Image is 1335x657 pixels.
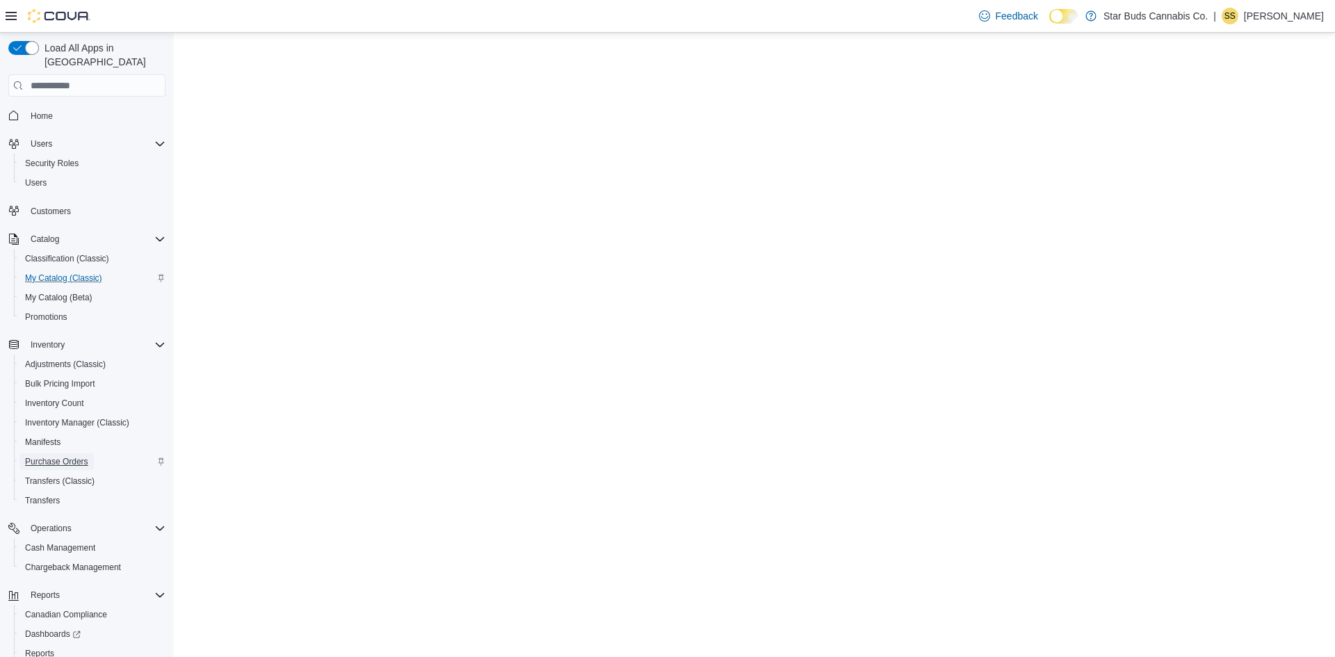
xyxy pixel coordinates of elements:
span: Canadian Compliance [25,609,107,620]
a: Dashboards [14,624,171,644]
span: Classification (Classic) [25,253,109,264]
button: Operations [25,520,77,537]
button: Users [25,136,58,152]
span: Load All Apps in [GEOGRAPHIC_DATA] [39,41,165,69]
button: Canadian Compliance [14,605,171,624]
span: My Catalog (Classic) [19,270,165,286]
span: Users [19,175,165,191]
span: Users [25,136,165,152]
span: Adjustments (Classic) [25,359,106,370]
a: Purchase Orders [19,453,94,470]
button: Catalog [25,231,65,248]
input: Dark Mode [1049,9,1078,24]
a: Canadian Compliance [19,606,113,623]
span: My Catalog (Beta) [25,292,92,303]
span: Transfers [25,495,60,506]
button: Cash Management [14,538,171,558]
span: Transfers (Classic) [19,473,165,489]
span: Promotions [25,311,67,323]
span: Chargeback Management [19,559,165,576]
a: Classification (Classic) [19,250,115,267]
span: Customers [25,202,165,220]
button: Users [14,173,171,193]
button: My Catalog (Beta) [14,288,171,307]
span: Bulk Pricing Import [19,375,165,392]
span: Reports [25,587,165,603]
span: Users [31,138,52,149]
span: Inventory [31,339,65,350]
a: My Catalog (Classic) [19,270,108,286]
a: Cash Management [19,540,101,556]
a: Security Roles [19,155,84,172]
span: Transfers (Classic) [25,476,95,487]
span: Chargeback Management [25,562,121,573]
button: Customers [3,201,171,221]
button: Home [3,105,171,125]
a: Inventory Count [19,395,90,412]
span: My Catalog (Classic) [25,273,102,284]
a: Home [25,108,58,124]
a: Customers [25,203,76,220]
span: Operations [25,520,165,537]
span: Purchase Orders [25,456,88,467]
button: Catalog [3,229,171,249]
p: [PERSON_NAME] [1244,8,1324,24]
span: Security Roles [25,158,79,169]
span: Inventory Manager (Classic) [25,417,129,428]
span: Home [31,111,53,122]
a: Feedback [973,2,1044,30]
a: Bulk Pricing Import [19,375,101,392]
button: Classification (Classic) [14,249,171,268]
button: Inventory [25,336,70,353]
span: Canadian Compliance [19,606,165,623]
button: Manifests [14,432,171,452]
span: Users [25,177,47,188]
button: Adjustments (Classic) [14,355,171,374]
button: Bulk Pricing Import [14,374,171,394]
a: My Catalog (Beta) [19,289,98,306]
button: Transfers [14,491,171,510]
a: Transfers [19,492,65,509]
span: Adjustments (Classic) [19,356,165,373]
button: Promotions [14,307,171,327]
span: Cash Management [19,540,165,556]
button: Operations [3,519,171,538]
a: Chargeback Management [19,559,127,576]
button: Inventory [3,335,171,355]
a: Users [19,175,52,191]
span: Home [25,106,165,124]
span: Manifests [19,434,165,451]
button: Security Roles [14,154,171,173]
a: Dashboards [19,626,86,642]
div: Sophia Schwertl [1222,8,1238,24]
span: Inventory Count [25,398,84,409]
a: Inventory Manager (Classic) [19,414,135,431]
span: Catalog [31,234,59,245]
span: Feedback [996,9,1038,23]
button: Purchase Orders [14,452,171,471]
span: Cash Management [25,542,95,553]
span: Reports [31,590,60,601]
p: Star Buds Cannabis Co. [1103,8,1208,24]
button: Reports [25,587,65,603]
span: Promotions [19,309,165,325]
span: Inventory [25,336,165,353]
button: Inventory Count [14,394,171,413]
a: Adjustments (Classic) [19,356,111,373]
p: | [1213,8,1216,24]
span: Purchase Orders [19,453,165,470]
button: Reports [3,585,171,605]
span: Dashboards [19,626,165,642]
span: SS [1224,8,1236,24]
span: Manifests [25,437,60,448]
span: Bulk Pricing Import [25,378,95,389]
a: Manifests [19,434,66,451]
span: Inventory Count [19,395,165,412]
a: Promotions [19,309,73,325]
button: Transfers (Classic) [14,471,171,491]
span: Security Roles [19,155,165,172]
span: Classification (Classic) [19,250,165,267]
button: Inventory Manager (Classic) [14,413,171,432]
img: Cova [28,9,90,23]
